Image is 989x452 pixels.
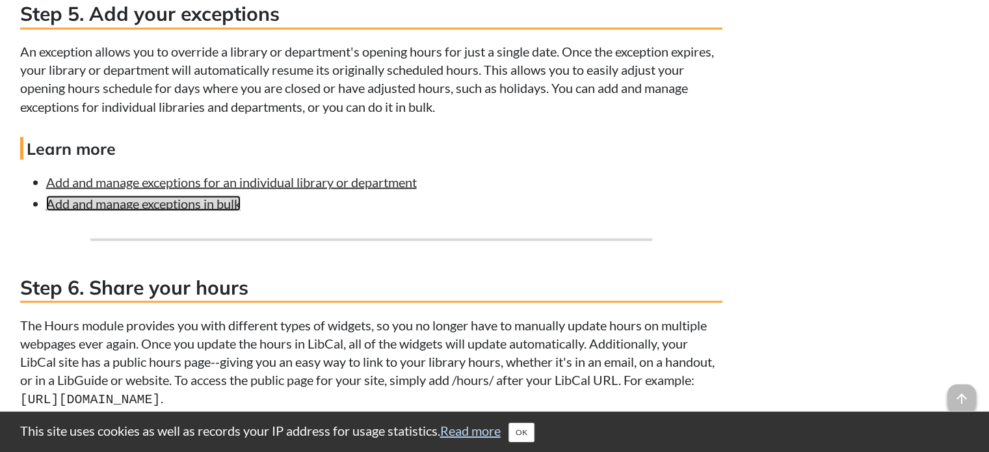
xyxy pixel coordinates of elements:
[46,195,241,211] a: Add and manage exceptions in bulk
[440,423,501,438] a: Read more
[20,273,722,302] h3: Step 6. Share your hours
[508,423,534,442] button: Close
[46,174,417,189] a: Add and manage exceptions for an individual library or department
[20,392,161,406] samp: [URL][DOMAIN_NAME]
[20,315,722,408] p: The Hours module provides you with different types of widgets, so you no longer have to manually ...
[947,386,976,401] a: arrow_upward
[7,421,982,442] div: This site uses cookies as well as records your IP address for usage statistics.
[20,137,722,159] h4: Learn more
[20,42,722,115] p: An exception allows you to override a library or department's opening hours for just a single dat...
[947,384,976,413] span: arrow_upward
